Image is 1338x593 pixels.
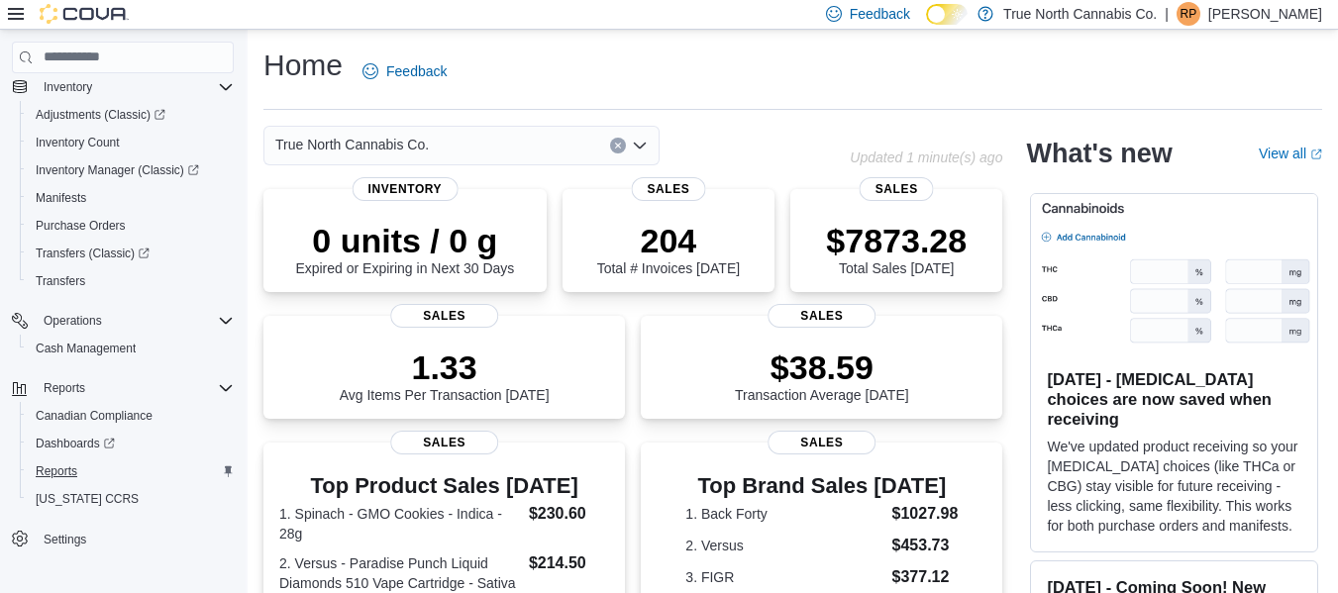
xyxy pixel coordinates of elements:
[28,158,207,182] a: Inventory Manager (Classic)
[20,335,242,362] button: Cash Management
[36,341,136,356] span: Cash Management
[20,184,242,212] button: Manifests
[1165,2,1169,26] p: |
[4,307,242,335] button: Operations
[263,46,343,85] h1: Home
[610,138,626,153] button: Clear input
[1177,2,1200,26] div: Rebeccah Phillips
[850,4,910,24] span: Feedback
[1310,148,1322,160] svg: External link
[28,487,147,511] a: [US_STATE] CCRS
[28,269,93,293] a: Transfers
[826,221,967,260] p: $7873.28
[44,532,86,547] span: Settings
[36,75,100,99] button: Inventory
[36,528,94,551] a: Settings
[36,408,153,424] span: Canadian Compliance
[28,103,234,127] span: Adjustments (Classic)
[28,186,234,210] span: Manifests
[28,186,94,210] a: Manifests
[850,149,1002,165] p: Updated 1 minute(s) ago
[36,162,199,178] span: Inventory Manager (Classic)
[28,214,134,238] a: Purchase Orders
[28,337,144,360] a: Cash Management
[20,212,242,240] button: Purchase Orders
[926,4,968,25] input: Dark Mode
[28,131,234,154] span: Inventory Count
[20,267,242,295] button: Transfers
[735,347,909,403] div: Transaction Average [DATE]
[36,135,120,150] span: Inventory Count
[4,73,242,101] button: Inventory
[279,474,609,498] h3: Top Product Sales [DATE]
[36,491,139,507] span: [US_STATE] CCRS
[36,309,234,333] span: Operations
[28,432,123,455] a: Dashboards
[36,273,85,289] span: Transfers
[36,107,165,123] span: Adjustments (Classic)
[826,221,967,276] div: Total Sales [DATE]
[44,313,102,329] span: Operations
[926,25,927,26] span: Dark Mode
[685,536,883,555] dt: 2. Versus
[36,190,86,206] span: Manifests
[1181,2,1197,26] span: RP
[685,474,958,498] h3: Top Brand Sales [DATE]
[529,502,609,526] dd: $230.60
[390,304,499,328] span: Sales
[295,221,514,276] div: Expired or Expiring in Next 30 Days
[28,214,234,238] span: Purchase Orders
[529,551,609,575] dd: $214.50
[28,404,160,428] a: Canadian Compliance
[279,504,521,544] dt: 1. Spinach - GMO Cookies - Indica - 28g
[28,404,234,428] span: Canadian Compliance
[390,431,499,454] span: Sales
[28,131,128,154] a: Inventory Count
[4,374,242,402] button: Reports
[28,242,234,265] span: Transfers (Classic)
[892,565,959,589] dd: $377.12
[28,269,234,293] span: Transfers
[735,347,909,387] p: $38.59
[1259,146,1322,161] a: View allExternal link
[28,158,234,182] span: Inventory Manager (Classic)
[36,218,126,234] span: Purchase Orders
[36,527,234,551] span: Settings
[28,337,234,360] span: Cash Management
[860,177,934,201] span: Sales
[275,133,429,156] span: True North Cannabis Co.
[1047,437,1301,536] p: We've updated product receiving so your [MEDICAL_DATA] choices (like THCa or CBG) stay visible fo...
[1047,369,1301,429] h3: [DATE] - [MEDICAL_DATA] choices are now saved when receiving
[36,376,234,400] span: Reports
[632,138,648,153] button: Open list of options
[340,347,550,387] p: 1.33
[44,79,92,95] span: Inventory
[28,432,234,455] span: Dashboards
[40,4,129,24] img: Cova
[36,376,93,400] button: Reports
[20,240,242,267] a: Transfers (Classic)
[36,436,115,451] span: Dashboards
[28,459,234,483] span: Reports
[28,459,85,483] a: Reports
[20,485,242,513] button: [US_STATE] CCRS
[768,431,876,454] span: Sales
[28,487,234,511] span: Washington CCRS
[1208,2,1322,26] p: [PERSON_NAME]
[631,177,705,201] span: Sales
[44,380,85,396] span: Reports
[20,101,242,129] a: Adjustments (Classic)
[340,347,550,403] div: Avg Items Per Transaction [DATE]
[295,221,514,260] p: 0 units / 0 g
[20,402,242,430] button: Canadian Compliance
[36,246,150,261] span: Transfers (Classic)
[4,525,242,553] button: Settings
[597,221,740,276] div: Total # Invoices [DATE]
[355,51,455,91] a: Feedback
[768,304,876,328] span: Sales
[892,534,959,557] dd: $453.73
[36,75,234,99] span: Inventory
[28,103,173,127] a: Adjustments (Classic)
[597,221,740,260] p: 204
[20,129,242,156] button: Inventory Count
